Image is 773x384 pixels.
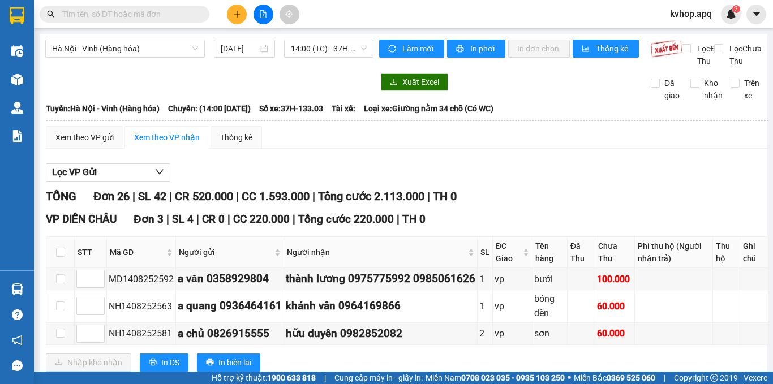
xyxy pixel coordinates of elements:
div: khánh vân 0964169866 [286,297,475,314]
img: solution-icon [11,130,23,142]
div: a quang 0936464161 [178,297,282,314]
button: bar-chartThống kê [573,40,639,58]
img: warehouse-icon [11,283,23,295]
button: downloadXuất Excel [381,73,448,91]
span: Loại xe: Giường nằm 34 chỗ (Có WC) [364,102,493,115]
span: SL 42 [138,189,166,203]
div: MD1408252592 [109,272,174,286]
input: 14/08/2025 [221,42,258,55]
strong: 0369 525 060 [607,373,655,382]
div: 60.000 [597,326,633,340]
span: Mã GD [110,246,164,258]
div: vp [495,299,530,313]
span: Lọc VP Gửi [52,165,97,179]
span: search [47,10,55,18]
span: notification [12,335,23,346]
span: Lọc Chưa Thu [725,42,763,67]
button: caret-down [746,5,766,24]
img: warehouse-icon [11,102,23,114]
span: 2 [734,5,738,13]
strong: 1900 633 818 [267,373,316,382]
button: printerIn phơi [447,40,505,58]
td: NH1408252581 [107,323,176,345]
span: Người gửi [179,246,272,258]
span: Kho nhận [699,77,727,102]
div: 2 [479,326,491,340]
span: CC 220.000 [233,213,290,226]
th: Chưa Thu [595,237,635,268]
span: | [166,213,169,226]
sup: 2 [732,5,740,13]
span: down [155,167,164,176]
span: | [427,189,430,203]
strong: 0708 023 035 - 0935 103 250 [461,373,565,382]
span: Miền Bắc [574,372,655,384]
span: Trên xe [740,77,764,102]
button: plus [227,5,247,24]
div: vp [495,326,530,340]
span: sync [388,45,398,54]
span: printer [456,45,466,54]
span: Chuyến: (14:00 [DATE]) [168,102,251,115]
span: Xuất Excel [402,76,439,88]
span: Miền Nam [426,372,565,384]
span: bar-chart [582,45,591,54]
img: icon-new-feature [726,9,736,19]
b: Tuyến: Hà Nội - Vinh (Hàng hóa) [46,104,160,113]
span: download [390,78,398,87]
span: Số xe: 37H-133.03 [259,102,323,115]
span: TH 0 [402,213,426,226]
span: aim [285,10,293,18]
span: plus [233,10,241,18]
td: NH1408252563 [107,290,176,322]
span: file-add [259,10,267,18]
span: question-circle [12,309,23,320]
span: Tổng cước 2.113.000 [318,189,424,203]
button: downloadNhập kho nhận [46,353,131,372]
span: Đã giao [660,77,684,102]
span: CR 520.000 [175,189,233,203]
th: Thu hộ [713,237,741,268]
div: Xem theo VP nhận [134,131,200,144]
span: | [196,213,199,226]
span: TH 0 [433,189,457,203]
span: printer [149,358,157,367]
span: | [312,189,315,203]
span: Tài xế: [332,102,355,115]
span: | [132,189,135,203]
th: Phí thu hộ (Người nhận trả) [635,237,713,268]
th: Ghi chú [740,237,768,268]
div: 60.000 [597,299,633,313]
span: | [293,213,295,226]
span: ĐC Giao [496,240,521,265]
div: a chủ 0826915555 [178,325,282,342]
div: 100.000 [597,272,633,286]
span: Đơn 3 [134,213,164,226]
span: Lọc Đã Thu [693,42,722,67]
span: | [227,213,230,226]
img: logo-vxr [10,7,24,24]
div: 1 [479,272,491,286]
button: aim [280,5,299,24]
span: In phơi [470,42,496,55]
button: Lọc VP Gửi [46,163,170,182]
div: 1 [479,299,491,313]
span: Đơn 26 [93,189,130,203]
div: NH1408252581 [109,326,174,340]
img: 9k= [650,40,682,58]
span: ⚪️ [568,376,571,380]
span: CC 1.593.000 [242,189,310,203]
span: In biên lai [218,356,251,369]
th: Đã Thu [568,237,595,268]
button: printerIn biên lai [197,353,260,372]
span: Làm mới [402,42,435,55]
td: MD1408252592 [107,268,176,290]
div: sơn [534,326,565,340]
span: | [397,213,400,226]
div: Xem theo VP gửi [55,131,114,144]
span: Hà Nội - Vinh (Hàng hóa) [52,40,198,57]
button: printerIn DS [140,353,188,372]
span: TỔNG [46,189,76,203]
span: printer [206,358,214,367]
div: hữu duyên 0982852082 [286,325,475,342]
